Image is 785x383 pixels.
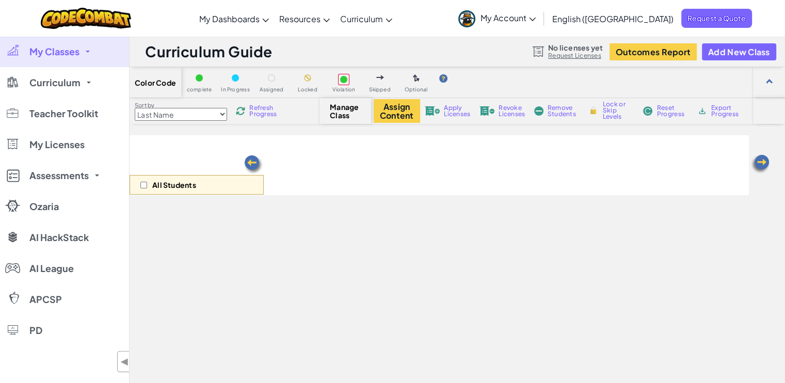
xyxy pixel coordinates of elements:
img: Arrow_Left.png [243,154,264,175]
a: My Dashboards [194,5,274,33]
img: IconOptionalLevel.svg [413,74,420,83]
button: Outcomes Report [610,43,697,60]
span: Ozaria [29,202,59,211]
img: IconLock.svg [588,106,599,115]
span: My Classes [29,47,79,56]
a: My Account [453,2,541,35]
button: Assign Content [374,99,420,123]
img: IconHint.svg [439,74,447,83]
span: Manage Class [330,103,360,119]
a: Request Licenses [548,52,603,60]
span: Teacher Toolkit [29,109,98,118]
a: Curriculum [335,5,397,33]
span: Remove Students [548,105,579,117]
span: In Progress [221,87,250,92]
img: IconArchive.svg [697,106,707,116]
a: Resources [274,5,335,33]
a: English ([GEOGRAPHIC_DATA]) [547,5,679,33]
span: complete [187,87,212,92]
span: Curriculum [340,13,383,24]
span: Export Progress [711,105,743,117]
span: Locked [298,87,317,92]
img: avatar [458,10,475,27]
span: Assigned [260,87,284,92]
a: Request a Quote [681,9,752,28]
img: IconReload.svg [236,106,245,116]
span: Violation [332,87,355,92]
h1: Curriculum Guide [145,42,273,61]
span: Resources [279,13,321,24]
span: No licenses yet [548,43,603,52]
img: Arrow_Left.png [750,154,771,174]
span: English ([GEOGRAPHIC_DATA]) [552,13,674,24]
span: Lock or Skip Levels [603,101,633,120]
span: My Account [480,12,536,23]
p: All Students [152,181,196,189]
span: AI League [29,264,74,273]
span: ◀ [120,354,129,369]
img: CodeCombat logo [41,8,131,29]
span: Refresh Progress [249,105,281,117]
button: Add New Class [702,43,776,60]
img: IconRemoveStudents.svg [534,106,543,116]
span: My Dashboards [199,13,260,24]
span: Optional [405,87,428,92]
span: Reset Progress [657,105,688,117]
span: Skipped [369,87,391,92]
span: Revoke Licenses [499,105,525,117]
img: IconSkippedLevel.svg [376,75,384,79]
span: Curriculum [29,78,81,87]
span: My Licenses [29,140,85,149]
label: Sort by [135,101,227,109]
span: Color Code [135,78,176,87]
span: AI HackStack [29,233,89,242]
span: Apply Licenses [444,105,470,117]
img: IconReset.svg [643,106,653,116]
img: IconLicenseApply.svg [425,106,440,116]
span: Assessments [29,171,89,180]
img: IconLicenseRevoke.svg [479,106,495,116]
